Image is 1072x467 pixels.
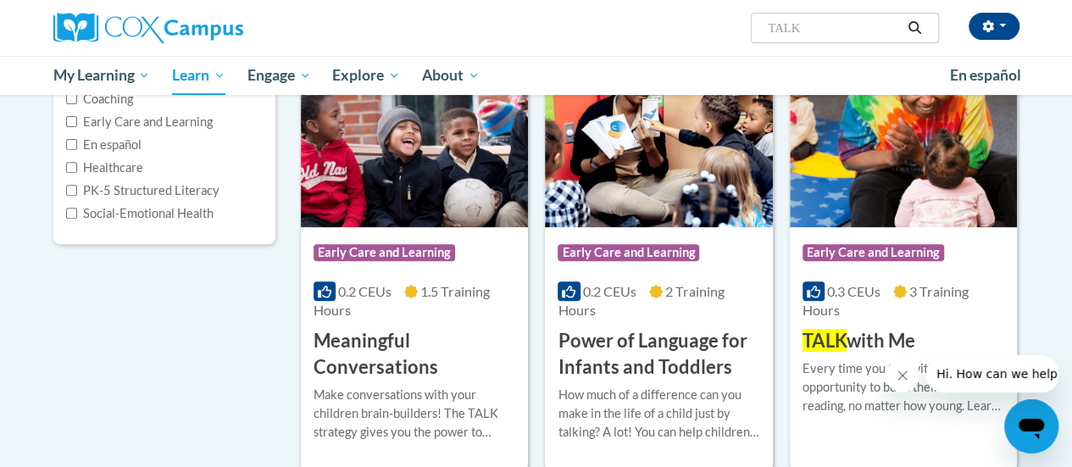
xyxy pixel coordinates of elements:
h3: with Me [803,328,915,354]
label: PK-5 Structured Literacy [66,181,219,200]
a: My Learning [42,56,162,95]
h3: Meaningful Conversations [314,328,515,381]
img: Cox Campus [53,13,243,43]
span: Early Care and Learning [314,244,455,261]
span: Hi. How can we help? [10,12,137,25]
label: En español [66,136,142,154]
div: Main menu [41,56,1032,95]
label: Coaching [66,90,133,108]
iframe: Close message [886,359,919,392]
span: 1.5 Training Hours [314,283,490,318]
span: 0.2 CEUs [338,283,392,299]
span: Explore [332,65,400,86]
label: Social-Emotional Health [66,204,214,223]
input: Checkbox for Options [66,185,77,196]
span: My Learning [53,65,150,86]
span: Learn [172,65,225,86]
img: Course Logo [545,54,772,227]
span: Early Care and Learning [803,244,944,261]
label: Healthcare [66,158,143,177]
input: Search Courses [766,18,902,38]
a: Explore [321,56,411,95]
input: Checkbox for Options [66,208,77,219]
img: Course Logo [790,54,1017,227]
span: TALK [803,329,847,352]
a: Learn [161,56,236,95]
div: Every time you talk with a child is an opportunity to build their brain for reading, no matter ho... [803,359,1004,415]
span: 0.3 CEUs [827,283,880,299]
span: 2 Training Hours [558,283,724,318]
input: Checkbox for Options [66,116,77,127]
label: Early Care and Learning [66,113,213,131]
button: Search [902,18,927,38]
input: Checkbox for Options [66,93,77,104]
a: About [411,56,491,95]
div: How much of a difference can you make in the life of a child just by talking? A lot! You can help... [558,386,759,442]
a: Engage [236,56,322,95]
h3: Power of Language for Infants and Toddlers [558,328,759,381]
span: Early Care and Learning [558,244,699,261]
a: En español [939,58,1032,93]
span: 3 Training Hours [803,283,969,318]
iframe: Button to launch messaging window [1004,399,1058,453]
div: Make conversations with your children brain-builders! The TALK strategy gives you the power to en... [314,386,515,442]
img: Course Logo [301,54,528,227]
input: Checkbox for Options [66,162,77,173]
span: En español [950,66,1021,84]
button: Account Settings [969,13,1019,40]
span: About [422,65,480,86]
a: Cox Campus [53,13,358,43]
input: Checkbox for Options [66,139,77,150]
span: Engage [247,65,311,86]
span: 0.2 CEUs [583,283,636,299]
iframe: Message from company [926,355,1058,392]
